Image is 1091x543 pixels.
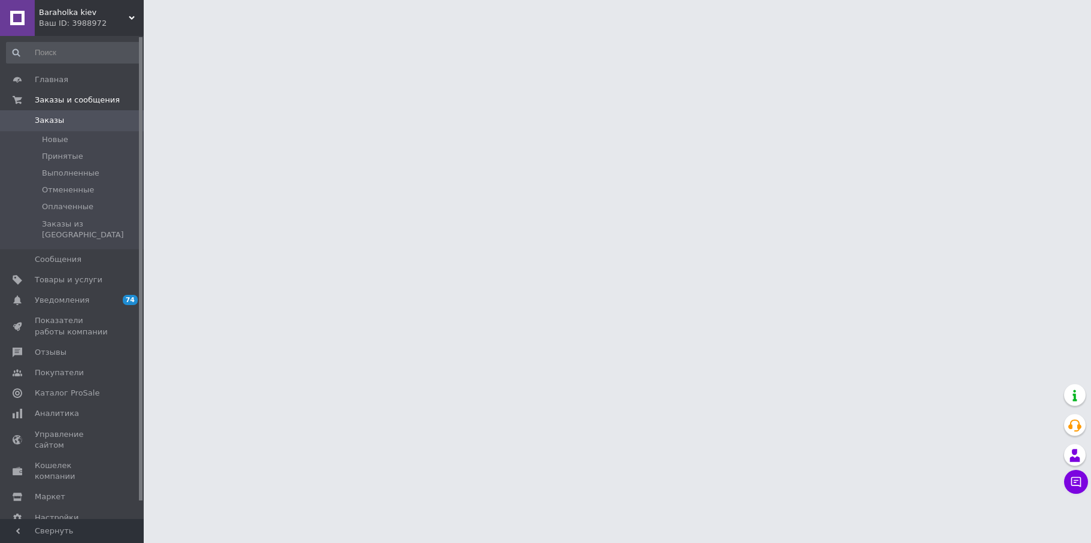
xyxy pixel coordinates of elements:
[35,115,64,126] span: Заказы
[42,219,140,240] span: Заказы из [GEOGRAPHIC_DATA]
[42,134,68,145] span: Новые
[42,168,99,179] span: Выполненные
[35,388,99,399] span: Каталог ProSale
[35,295,89,306] span: Уведомления
[35,254,81,265] span: Сообщения
[42,185,94,195] span: Отмененные
[35,512,78,523] span: Настройки
[35,491,65,502] span: Маркет
[35,95,120,105] span: Заказы и сообщения
[35,74,68,85] span: Главная
[35,429,111,451] span: Управление сайтом
[6,42,141,64] input: Поиск
[1064,470,1088,494] button: Чат с покупателем
[42,151,83,162] span: Принятые
[35,408,79,419] span: Аналитика
[35,367,84,378] span: Покупатели
[35,460,111,482] span: Кошелек компании
[39,7,129,18] span: Baraholka kiev
[123,295,138,305] span: 74
[42,201,93,212] span: Оплаченные
[35,347,66,358] span: Отзывы
[39,18,144,29] div: Ваш ID: 3988972
[35,315,111,337] span: Показатели работы компании
[35,274,102,285] span: Товары и услуги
